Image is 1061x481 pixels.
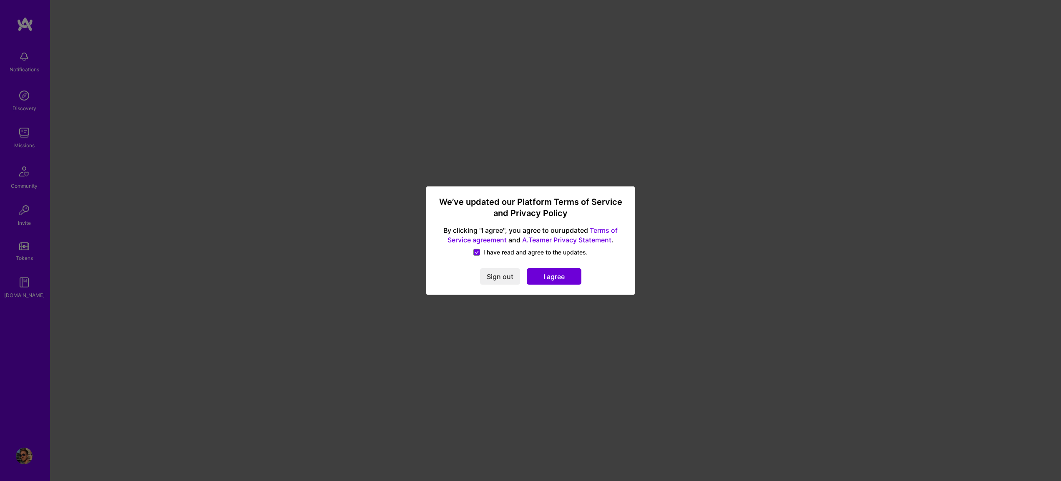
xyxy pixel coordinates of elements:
[527,268,581,285] button: I agree
[480,268,520,285] button: Sign out
[436,226,625,245] span: By clicking "I agree", you agree to our updated and .
[483,248,588,257] span: I have read and agree to the updates.
[522,236,611,244] a: A.Teamer Privacy Statement
[436,196,625,219] h3: We’ve updated our Platform Terms of Service and Privacy Policy
[448,226,618,244] a: Terms of Service agreement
